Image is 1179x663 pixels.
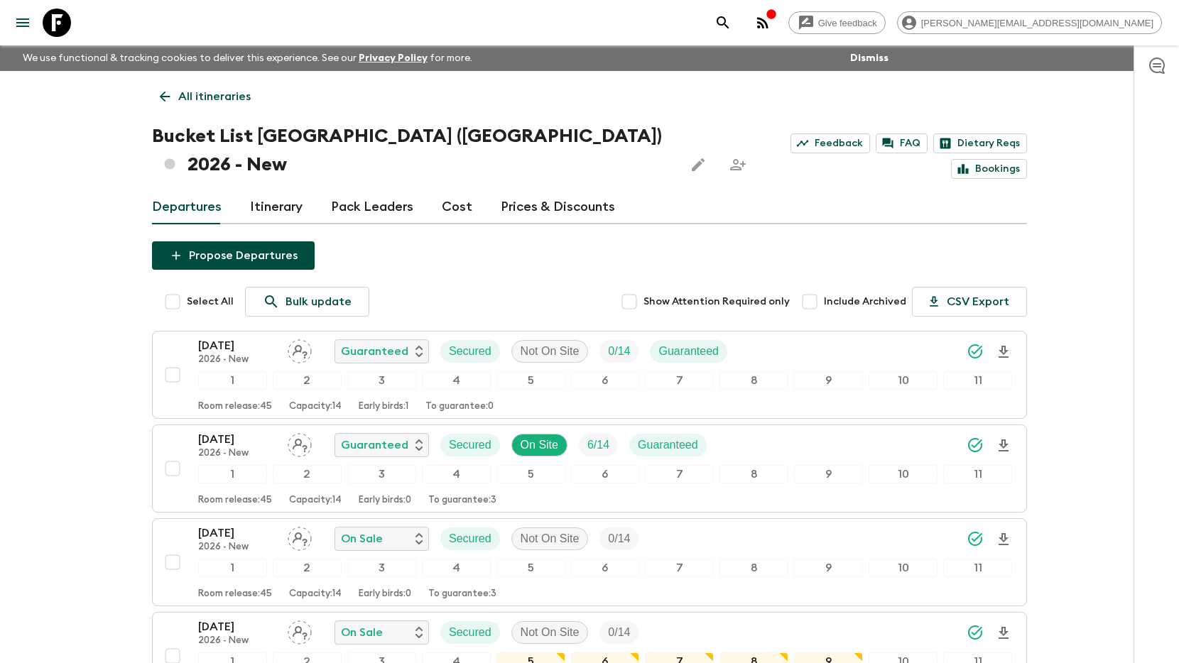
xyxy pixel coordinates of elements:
button: CSV Export [912,287,1027,317]
p: 6 / 14 [587,437,609,454]
p: [DATE] [198,618,276,635]
svg: Download Onboarding [995,437,1012,454]
svg: Synced Successfully [967,343,984,360]
div: Secured [440,621,500,644]
button: [DATE]2026 - NewAssign pack leaderOn SaleSecuredNot On SiteTrip Fill1234567891011Room release:45C... [152,518,1027,606]
div: 2 [273,371,342,390]
svg: Download Onboarding [995,625,1012,642]
div: 8 [719,559,788,577]
p: On Sale [341,530,383,547]
span: Assign pack leader [288,437,312,449]
span: Assign pack leader [288,531,312,542]
p: Room release: 45 [198,588,272,600]
p: Capacity: 14 [289,588,342,600]
div: 6 [571,465,640,483]
div: 2 [273,465,342,483]
div: 4 [422,559,491,577]
div: 8 [719,465,788,483]
p: 0 / 14 [608,530,630,547]
p: To guarantee: 3 [428,495,496,506]
a: FAQ [876,133,928,153]
p: 2026 - New [198,448,276,459]
button: Propose Departures [152,241,315,270]
p: Capacity: 14 [289,401,342,412]
svg: Synced Successfully [967,437,984,454]
a: All itineraries [152,82,259,111]
p: Early birds: 0 [359,495,411,506]
span: Share this itinerary [724,150,752,179]
p: 0 / 14 [608,343,630,360]
div: Trip Fill [599,340,639,363]
button: Dismiss [847,48,892,68]
div: On Site [511,434,567,456]
p: Not On Site [521,624,580,641]
div: 10 [869,559,938,577]
p: To guarantee: 0 [425,401,494,412]
div: Not On Site [511,527,589,550]
p: To guarantee: 3 [428,588,496,600]
span: Assign pack leader [288,344,312,355]
h1: Bucket List [GEOGRAPHIC_DATA] ([GEOGRAPHIC_DATA]) 2026 - New [152,122,673,179]
div: 5 [496,371,565,390]
div: Not On Site [511,621,589,644]
div: Secured [440,527,500,550]
a: Cost [442,190,472,224]
div: 9 [794,371,863,390]
div: 6 [571,371,640,390]
div: 10 [869,371,938,390]
a: Departures [152,190,222,224]
div: Trip Fill [599,621,639,644]
div: Secured [440,340,500,363]
p: [DATE] [198,337,276,354]
svg: Synced Successfully [967,624,984,641]
div: [PERSON_NAME][EMAIL_ADDRESS][DOMAIN_NAME] [897,11,1162,34]
span: Select All [187,295,234,309]
button: [DATE]2026 - NewAssign pack leaderGuaranteedSecuredNot On SiteTrip FillGuaranteed1234567891011Roo... [152,331,1027,419]
div: 7 [645,371,714,390]
p: [DATE] [198,431,276,448]
p: Capacity: 14 [289,495,342,506]
span: Give feedback [810,18,885,28]
p: Guaranteed [658,343,719,360]
svg: Download Onboarding [995,531,1012,548]
a: Prices & Discounts [501,190,615,224]
p: Not On Site [521,343,580,360]
p: On Site [521,437,558,454]
a: Bulk update [245,287,369,317]
button: menu [9,9,37,37]
div: 7 [645,559,714,577]
span: [PERSON_NAME][EMAIL_ADDRESS][DOMAIN_NAME] [913,18,1161,28]
div: 11 [943,559,1012,577]
div: 1 [198,465,267,483]
button: [DATE]2026 - NewAssign pack leaderGuaranteedSecuredOn SiteTrip FillGuaranteed1234567891011Room re... [152,424,1027,513]
div: 5 [496,559,565,577]
p: Guaranteed [638,437,698,454]
p: Early birds: 1 [359,401,408,412]
svg: Download Onboarding [995,344,1012,361]
p: Early birds: 0 [359,588,411,600]
div: Secured [440,434,500,456]
p: On Sale [341,624,383,641]
p: Guaranteed [341,437,408,454]
div: 1 [198,559,267,577]
p: Secured [449,624,491,641]
p: [DATE] [198,525,276,542]
p: Secured [449,437,491,454]
a: Feedback [790,133,870,153]
div: 3 [347,371,416,390]
span: Include Archived [824,295,906,309]
div: 8 [719,371,788,390]
div: 3 [347,559,416,577]
div: 2 [273,559,342,577]
p: Bulk update [286,293,352,310]
span: Show Attention Required only [643,295,790,309]
p: All itineraries [178,88,251,105]
div: 7 [645,465,714,483]
div: Not On Site [511,340,589,363]
div: 1 [198,371,267,390]
a: Dietary Reqs [933,133,1027,153]
a: Privacy Policy [359,53,428,63]
p: 2026 - New [198,354,276,366]
button: Edit this itinerary [684,150,712,179]
a: Pack Leaders [331,190,413,224]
